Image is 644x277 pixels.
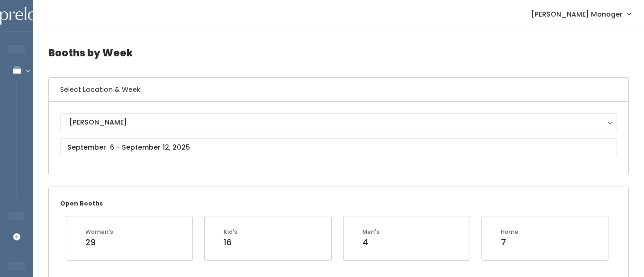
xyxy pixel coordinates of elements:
[60,113,617,131] button: [PERSON_NAME]
[363,228,380,236] div: Men's
[224,236,237,249] div: 16
[49,78,628,102] h6: Select Location & Week
[48,40,629,66] h4: Booths by Week
[501,228,518,236] div: Home
[60,138,617,156] input: September 6 - September 12, 2025
[363,236,380,249] div: 4
[531,9,623,19] span: [PERSON_NAME] Manager
[85,228,113,236] div: Women's
[522,4,640,24] a: [PERSON_NAME] Manager
[60,199,103,207] small: Open Booths
[501,236,518,249] div: 7
[85,236,113,249] div: 29
[224,228,237,236] div: Kid's
[69,117,608,127] div: [PERSON_NAME]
